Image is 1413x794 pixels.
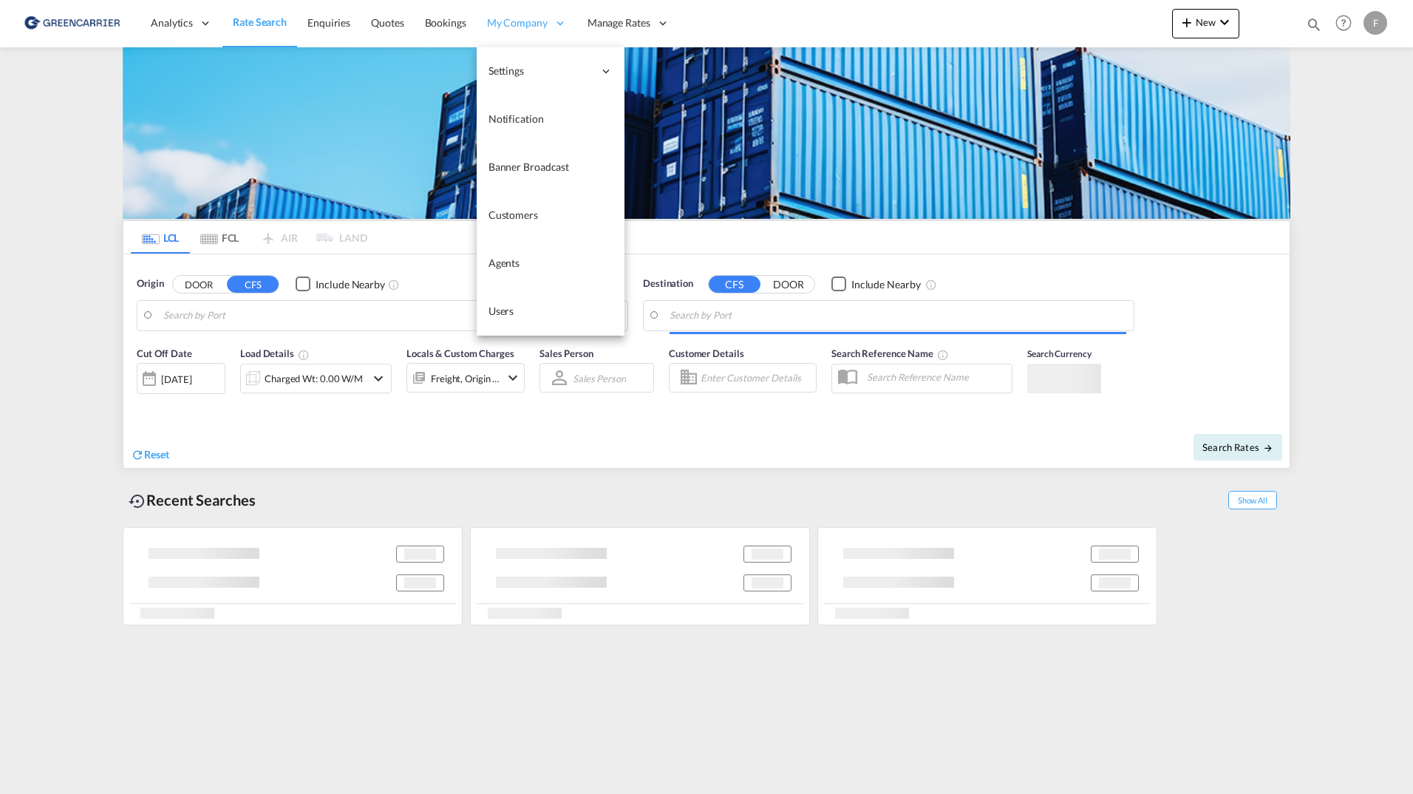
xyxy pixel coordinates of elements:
div: Freight Origin Destination [431,368,500,389]
div: Charged Wt: 0.00 W/Micon-chevron-down [240,364,392,393]
div: F [1363,11,1387,35]
md-icon: icon-plus 400-fg [1178,13,1196,31]
div: icon-magnify [1306,16,1322,38]
md-icon: icon-arrow-right [1263,443,1273,453]
div: Origin DOOR CFS Checkbox No InkUnchecked: Ignores neighbouring ports when fetching rates.Checked ... [123,254,1290,468]
md-icon: icon-backup-restore [129,492,146,510]
span: Help [1331,10,1356,35]
md-icon: icon-chevron-down [504,369,522,387]
md-icon: icon-chevron-down [1216,13,1233,31]
span: Enquiries [307,16,350,29]
span: Quotes [371,16,404,29]
md-icon: icon-chevron-down [370,370,387,387]
a: Notification [477,95,624,143]
md-datepicker: Select [137,393,148,413]
input: Search Reference Name [859,366,1012,388]
md-tab-item: LCL [131,221,190,254]
span: Reset [144,448,169,461]
button: CFS [227,276,279,293]
span: Origin [137,276,163,291]
span: Bookings [425,16,466,29]
input: Search by Port [670,305,1126,327]
div: Recent Searches [123,483,262,517]
md-icon: Your search will be saved by the below given name [937,349,949,361]
div: Settings [477,47,624,95]
span: Search Currency [1027,348,1092,359]
button: DOOR [173,276,225,293]
span: Load Details [240,347,310,359]
span: My Company [487,16,548,30]
button: Search Ratesicon-arrow-right [1194,434,1282,461]
span: Search Rates [1202,441,1273,453]
span: Banner Broadcast [488,160,569,173]
md-icon: Chargeable Weight [298,349,310,361]
md-select: Sales Person [571,367,627,389]
md-icon: icon-magnify [1306,16,1322,33]
md-icon: Unchecked: Ignores neighbouring ports when fetching rates.Checked : Includes neighbouring ports w... [925,279,937,291]
a: Banner Broadcast [477,143,624,191]
div: Include Nearby [316,277,385,292]
span: Settings [488,64,593,78]
md-tab-item: FCL [190,221,249,254]
div: Charged Wt: 0.00 W/M [265,368,363,389]
span: Manage Rates [588,16,650,30]
img: 8cf206808afe11efa76fcd1e3d746489.png [22,7,122,40]
div: icon-refreshReset [131,447,169,464]
a: Agents [477,240,624,288]
div: [DATE] [161,373,191,386]
input: Search by Port [163,305,620,327]
span: Sales Person [539,347,593,359]
button: DOOR [763,276,814,293]
div: Help [1331,10,1363,37]
input: Enter Customer Details [701,367,811,389]
md-icon: icon-refresh [131,448,144,461]
span: Customers [488,208,538,221]
a: Customers [477,191,624,240]
md-checkbox: Checkbox No Ink [296,276,385,292]
div: Include Nearby [851,277,921,292]
span: Search Reference Name [831,347,949,359]
md-icon: Unchecked: Ignores neighbouring ports when fetching rates.Checked : Includes neighbouring ports w... [388,279,400,291]
a: Users [477,288,624,336]
md-checkbox: Checkbox No Ink [831,276,921,292]
span: Analytics [151,16,193,30]
md-pagination-wrapper: Use the left and right arrow keys to navigate between tabs [131,221,367,254]
span: New [1178,16,1233,28]
span: Customer Details [669,347,743,359]
button: CFS [709,276,760,293]
span: Agents [488,257,520,269]
span: Destination [643,276,693,291]
span: Notification [488,112,544,125]
span: Rate Search [233,16,287,28]
img: GreenCarrierFCL_LCL.png [123,47,1290,219]
span: Users [488,305,514,317]
span: Show All [1228,491,1277,509]
div: Freight Origin Destinationicon-chevron-down [406,363,525,393]
button: icon-plus 400-fgNewicon-chevron-down [1172,9,1239,38]
span: Locals & Custom Charges [406,347,514,359]
span: Cut Off Date [137,347,192,359]
div: [DATE] [137,363,225,394]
